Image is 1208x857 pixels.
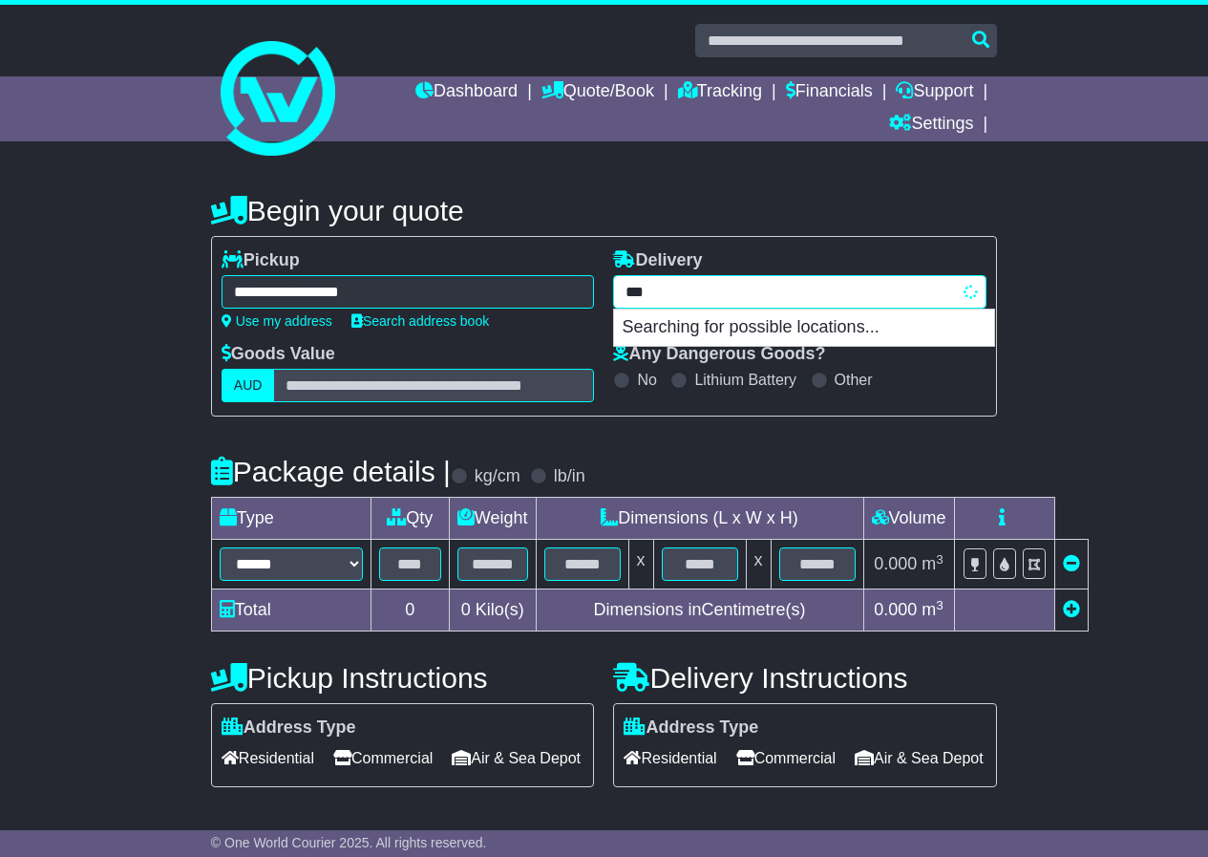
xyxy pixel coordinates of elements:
[333,743,433,773] span: Commercial
[371,589,449,632] td: 0
[896,76,973,109] a: Support
[554,466,585,487] label: lb/in
[614,310,994,346] p: Searching for possible locations...
[874,554,917,573] span: 0.000
[835,371,873,389] label: Other
[536,498,863,540] td: Dimensions (L x W x H)
[222,743,314,773] span: Residential
[786,76,873,109] a: Financials
[475,466,520,487] label: kg/cm
[211,195,997,226] h4: Begin your quote
[678,76,762,109] a: Tracking
[211,662,595,694] h4: Pickup Instructions
[222,250,300,271] label: Pickup
[613,250,702,271] label: Delivery
[936,598,943,612] sup: 3
[449,498,536,540] td: Weight
[541,76,654,109] a: Quote/Book
[613,344,825,365] label: Any Dangerous Goods?
[922,600,943,619] span: m
[922,554,943,573] span: m
[222,369,275,402] label: AUD
[624,718,758,739] label: Address Type
[211,835,487,850] span: © One World Courier 2025. All rights reserved.
[211,589,371,632] td: Total
[613,662,997,694] h4: Delivery Instructions
[211,456,451,487] h4: Package details |
[222,718,356,739] label: Address Type
[211,498,371,540] td: Type
[628,540,653,589] td: x
[461,600,471,619] span: 0
[736,743,836,773] span: Commercial
[452,743,581,773] span: Air & Sea Depot
[371,498,449,540] td: Qty
[874,600,917,619] span: 0.000
[889,109,973,141] a: Settings
[1063,600,1080,619] a: Add new item
[1063,554,1080,573] a: Remove this item
[536,589,863,632] td: Dimensions in Centimetre(s)
[449,589,536,632] td: Kilo(s)
[613,275,986,309] typeahead: Please provide city
[637,371,656,389] label: No
[351,313,489,329] a: Search address book
[863,498,954,540] td: Volume
[855,743,984,773] span: Air & Sea Depot
[936,552,943,567] sup: 3
[694,371,796,389] label: Lithium Battery
[746,540,771,589] td: x
[222,313,332,329] a: Use my address
[624,743,716,773] span: Residential
[415,76,518,109] a: Dashboard
[222,344,335,365] label: Goods Value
